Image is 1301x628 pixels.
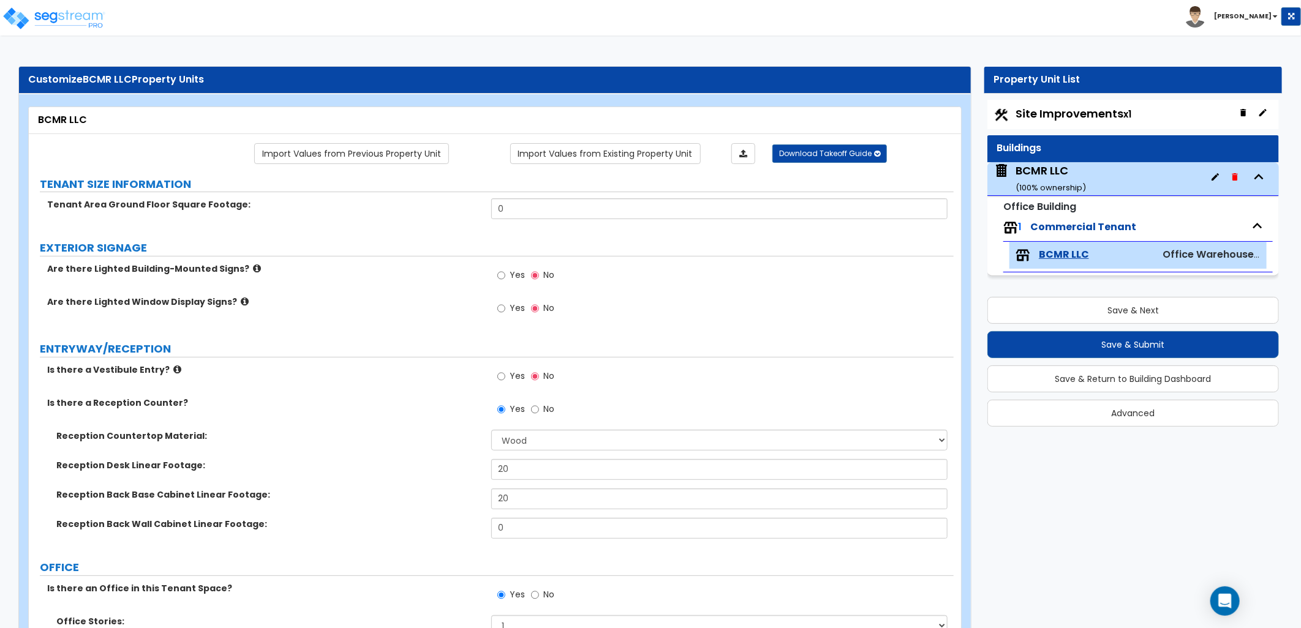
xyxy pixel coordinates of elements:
[994,73,1273,87] div: Property Unit List
[1016,106,1131,121] span: Site Improvements
[1214,12,1272,21] b: [PERSON_NAME]
[987,331,1279,358] button: Save & Submit
[40,176,954,192] label: TENANT SIZE INFORMATION
[241,297,249,306] i: click for more info!
[543,302,554,314] span: No
[47,198,482,211] label: Tenant Area Ground Floor Square Footage:
[1016,182,1086,193] small: ( 100 % ownership)
[2,6,106,31] img: logo_pro_r.png
[510,370,525,382] span: Yes
[510,269,525,281] span: Yes
[497,302,505,315] input: Yes
[56,459,482,471] label: Reception Desk Linear Footage:
[543,403,554,415] span: No
[56,615,482,627] label: Office Stories:
[994,163,1009,179] img: building.svg
[997,141,1270,155] div: Buildings
[497,403,505,416] input: Yes
[510,302,525,314] span: Yes
[772,144,887,163] button: Download Takeoff Guide
[531,370,539,383] input: No
[779,148,872,159] span: Download Takeoff Guide
[531,403,539,416] input: No
[1016,163,1086,194] div: BCMR LLC
[173,365,181,374] i: click for more info!
[531,269,539,282] input: No
[56,430,482,442] label: Reception Countertop Material:
[987,297,1279,324] button: Save & Next
[543,370,554,382] span: No
[47,397,482,409] label: Is there a Reception Counter?
[497,370,505,383] input: Yes
[510,143,701,164] a: Import the dynamic attribute values from existing properties.
[1018,220,1022,234] span: 1
[543,588,554,600] span: No
[38,113,952,127] div: BCMR LLC
[994,163,1086,194] span: BCMR LLC
[28,73,962,87] div: Customize Property Units
[254,143,449,164] a: Import the dynamic attribute values from previous properties.
[510,588,525,600] span: Yes
[47,263,482,275] label: Are there Lighted Building-Mounted Signs?
[1030,220,1136,234] span: Commercial Tenant
[987,365,1279,392] button: Save & Return to Building Dashboard
[497,588,505,602] input: Yes
[47,364,482,376] label: Is there a Vestibule Entry?
[1210,586,1240,616] div: Open Intercom Messenger
[253,264,261,273] i: click for more info!
[1123,108,1131,121] small: x1
[543,269,554,281] span: No
[731,143,755,164] a: Import the dynamic attributes value through Excel sheet
[40,341,954,357] label: ENTRYWAY/RECEPTION
[531,588,539,602] input: No
[994,107,1009,123] img: Construction.png
[40,559,954,575] label: OFFICE
[510,403,525,415] span: Yes
[987,400,1279,427] button: Advanced
[1163,247,1292,261] span: Office Warehouse Tenant
[531,302,539,315] input: No
[1016,248,1030,263] img: tenants.png
[1003,200,1076,214] small: Office Building
[1185,6,1206,28] img: avatar.png
[1039,248,1089,262] span: BCMR LLC
[83,72,132,86] span: BCMR LLC
[47,296,482,308] label: Are there Lighted Window Display Signs?
[47,582,482,594] label: Is there an Office in this Tenant Space?
[56,488,482,501] label: Reception Back Base Cabinet Linear Footage:
[40,240,954,256] label: EXTERIOR SIGNAGE
[497,269,505,282] input: Yes
[56,518,482,530] label: Reception Back Wall Cabinet Linear Footage:
[1003,220,1018,235] img: tenants.png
